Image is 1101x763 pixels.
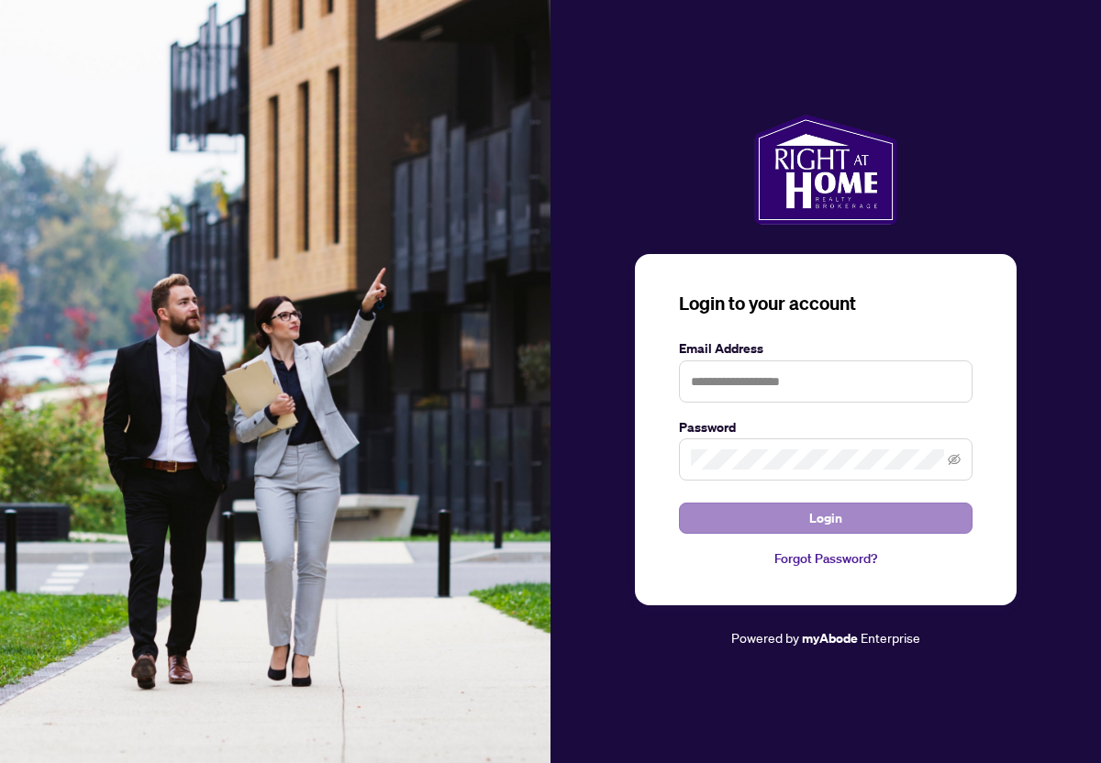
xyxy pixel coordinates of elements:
[948,453,961,466] span: eye-invisible
[802,628,858,648] a: myAbode
[679,503,973,534] button: Login
[679,291,973,316] h3: Login to your account
[809,503,842,533] span: Login
[754,115,896,225] img: ma-logo
[679,338,973,359] label: Email Address
[679,417,973,437] label: Password
[679,548,973,569] a: Forgot Password?
[731,629,799,646] span: Powered by
[861,629,920,646] span: Enterprise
